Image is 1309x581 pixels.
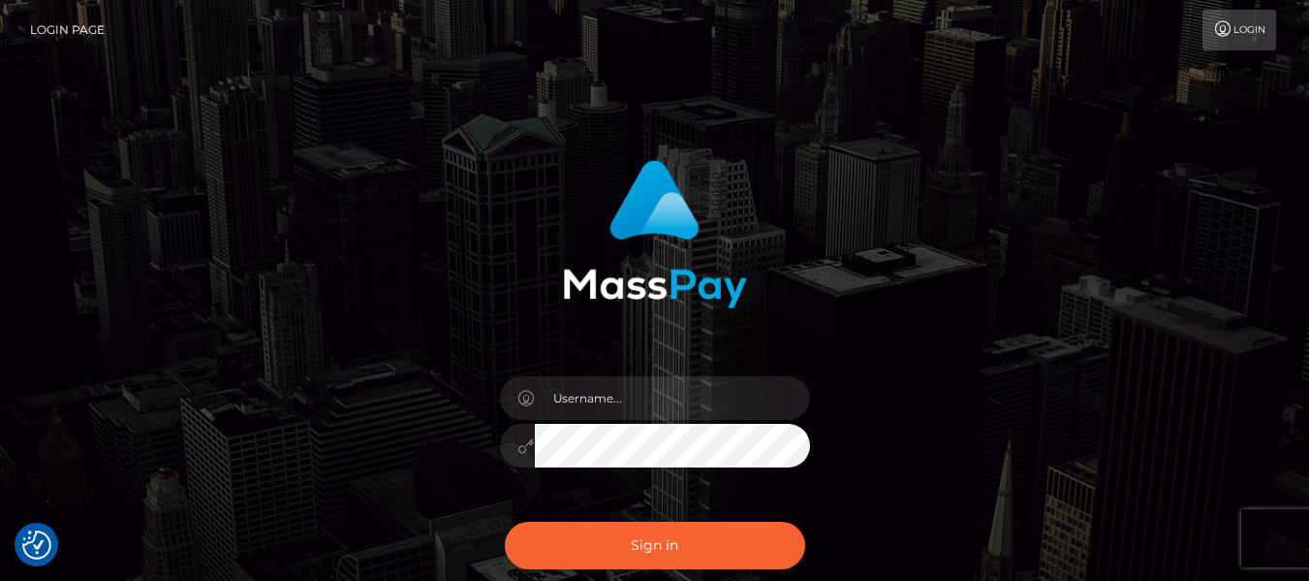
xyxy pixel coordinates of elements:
button: Consent Preferences [22,531,51,560]
button: Sign in [505,522,805,569]
img: Revisit consent button [22,531,51,560]
a: Login Page [30,10,105,50]
input: Username... [535,376,810,420]
a: Login [1202,10,1276,50]
img: MassPay Login [563,160,747,308]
